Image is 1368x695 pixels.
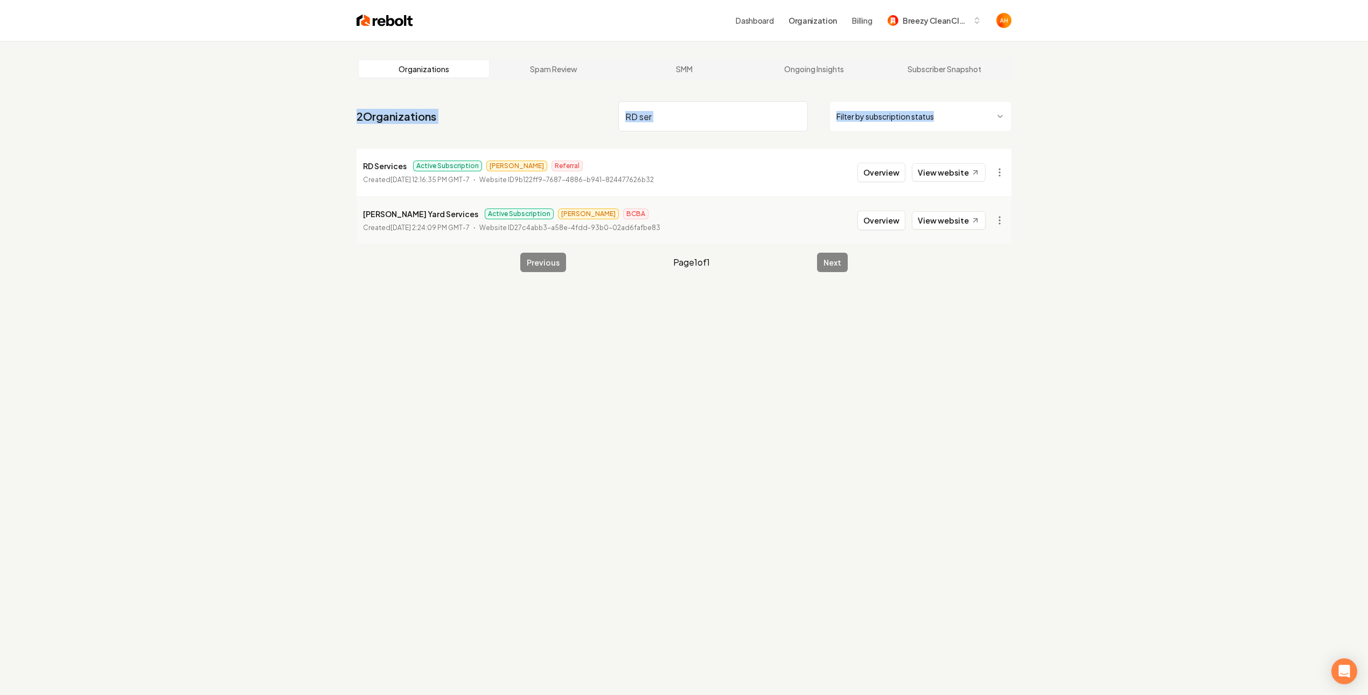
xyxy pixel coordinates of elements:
a: SMM [619,60,749,78]
input: Search by name or ID [618,101,808,131]
p: Created [363,223,470,233]
p: Created [363,175,470,185]
div: Open Intercom Messenger [1331,658,1357,684]
button: Open user button [996,13,1011,28]
a: View website [912,163,986,182]
button: Overview [857,211,905,230]
time: [DATE] 12:16:35 PM GMT-7 [390,176,470,184]
span: Active Subscription [413,161,482,171]
a: View website [912,211,986,230]
span: Breezy Clean Cleaning [903,15,968,26]
a: Subscriber Snapshot [879,60,1009,78]
span: Page 1 of 1 [673,256,710,269]
a: Organizations [359,60,489,78]
span: BCBA [623,208,648,219]
span: [PERSON_NAME] [558,208,619,219]
p: Website ID 27c4abb3-a58e-4fdd-93b0-02ad6fafbe83 [479,223,660,233]
p: [PERSON_NAME] Yard Services [363,207,478,220]
span: Referral [552,161,583,171]
p: Website ID 9b122ff9-7687-4886-b941-824477626b32 [479,175,654,185]
img: Rebolt Logo [357,13,413,28]
a: Spam Review [489,60,619,78]
time: [DATE] 2:24:09 PM GMT-7 [390,224,470,232]
button: Overview [857,163,905,182]
span: [PERSON_NAME] [486,161,547,171]
span: Active Subscription [485,208,554,219]
img: Breezy Clean Cleaning [888,15,898,26]
p: RD Services [363,159,407,172]
button: Billing [852,15,873,26]
a: Ongoing Insights [749,60,880,78]
a: 2Organizations [357,109,436,124]
button: Organization [782,11,843,30]
img: Anthony Hurgoi [996,13,1011,28]
a: Dashboard [736,15,773,26]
